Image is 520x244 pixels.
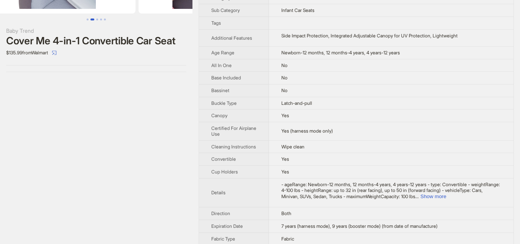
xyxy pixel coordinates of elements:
[211,20,221,26] span: Tags
[211,144,256,150] span: Cleaning Instructions
[211,62,232,68] span: All In One
[211,100,237,106] span: Buckle Type
[211,50,234,56] span: Age Range
[211,236,235,242] span: Fabric Type
[96,19,98,20] button: Go to slide 3
[211,125,256,137] span: Certified For Airplane Use
[211,169,238,175] span: Cup Holders
[281,223,438,229] span: 7 years (harness mode), 9 years (booster mode) (from date of manufacture)
[281,156,289,162] span: Yes
[281,7,314,13] span: Infant Car Seats
[211,113,227,118] span: Canopy
[281,236,294,242] span: Fabric
[6,27,186,35] div: Baby Trend
[281,62,288,68] span: No
[281,100,312,106] span: Latch-and-pull
[281,182,501,200] div: - ageRange: Newborn-12 months, 12 months-4 years, 4 years-12 years - type: Convertible - weightRa...
[211,75,241,81] span: Base Included
[420,194,446,199] button: Expand
[211,190,226,195] span: Details
[281,50,400,56] span: Newborn-12 months, 12 months-4 years, 4 years-12 years
[211,35,252,41] span: Additional Features
[281,88,288,93] span: No
[90,19,94,20] button: Go to slide 2
[211,210,230,216] span: Direction
[211,223,243,229] span: Expiration Date
[6,47,186,59] div: $135.99 from Walmart
[52,50,57,55] span: select
[6,35,186,47] div: Cover Me 4-in-1 Convertible Car Seat
[104,19,106,20] button: Go to slide 5
[211,7,240,13] span: Sub Category
[100,19,102,20] button: Go to slide 4
[281,169,289,175] span: Yes
[281,128,333,134] span: Yes (harness mode only)
[211,88,229,93] span: Bassinet
[281,33,501,39] div: Side Impact Protection, Integrated Adjustable Canopy for UV Protection, Lightweight
[281,210,291,216] span: Both
[281,75,288,81] span: No
[281,113,289,118] span: Yes
[87,19,89,20] button: Go to slide 1
[281,144,304,150] span: Wipe clean
[281,182,500,199] span: - ageRange: Newborn-12 months, 12 months-4 years, 4 years-12 years - type: Convertible - weightRa...
[211,156,236,162] span: Convertible
[415,194,419,199] span: ...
